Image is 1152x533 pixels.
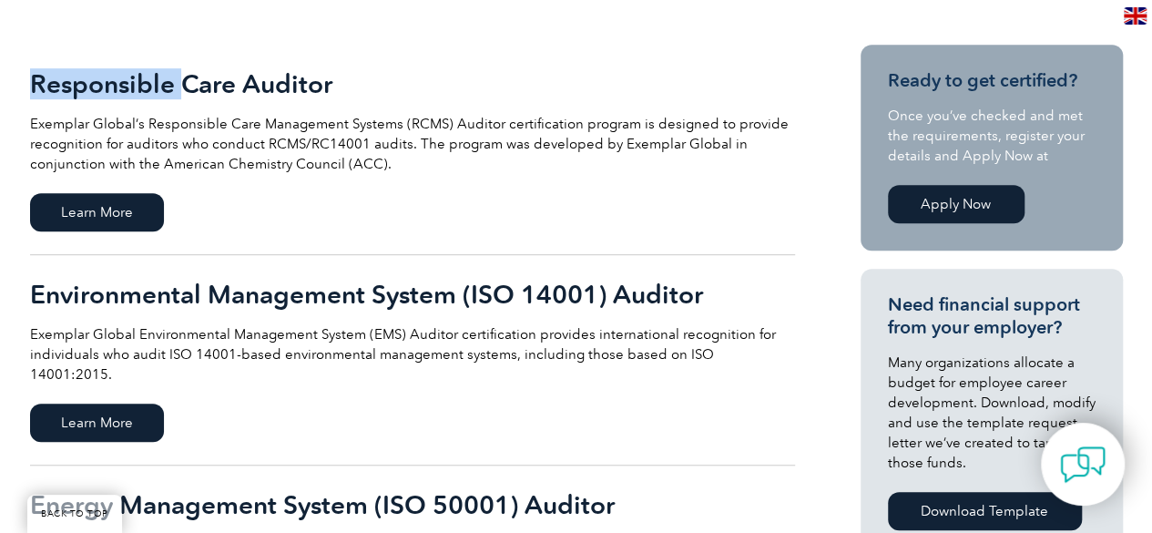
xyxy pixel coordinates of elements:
[30,193,164,231] span: Learn More
[888,185,1025,223] a: Apply Now
[30,255,795,466] a: Environmental Management System (ISO 14001) Auditor Exemplar Global Environmental Management Syst...
[30,280,795,309] h2: Environmental Management System (ISO 14001) Auditor
[888,106,1096,166] p: Once you’ve checked and met the requirements, register your details and Apply Now at
[30,324,795,384] p: Exemplar Global Environmental Management System (EMS) Auditor certification provides internationa...
[27,495,122,533] a: BACK TO TOP
[1060,442,1106,487] img: contact-chat.png
[30,404,164,442] span: Learn More
[30,45,795,255] a: Responsible Care Auditor Exemplar Global’s Responsible Care Management Systems (RCMS) Auditor cer...
[30,490,795,519] h2: Energy Management System (ISO 50001) Auditor
[30,69,795,98] h2: Responsible Care Auditor
[30,114,795,174] p: Exemplar Global’s Responsible Care Management Systems (RCMS) Auditor certification program is des...
[888,293,1096,339] h3: Need financial support from your employer?
[1124,7,1147,25] img: en
[888,69,1096,92] h3: Ready to get certified?
[888,492,1082,530] a: Download Template
[888,353,1096,473] p: Many organizations allocate a budget for employee career development. Download, modify and use th...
